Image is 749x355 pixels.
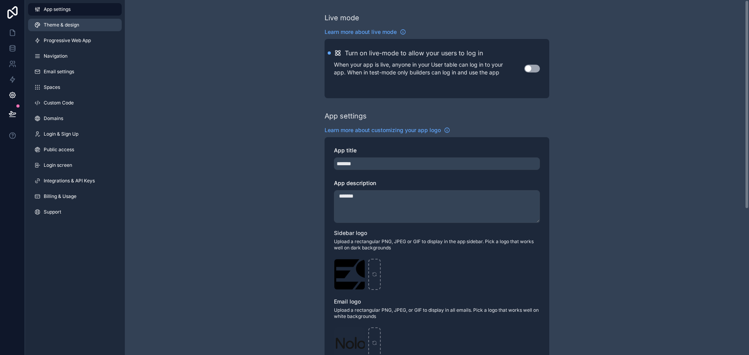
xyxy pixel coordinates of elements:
span: Support [44,209,61,215]
span: Navigation [44,53,67,59]
span: Login & Sign Up [44,131,78,137]
div: Live mode [325,12,359,23]
a: Login & Sign Up [28,128,122,140]
h2: Turn on live-mode to allow your users to log in [345,48,483,58]
a: Billing & Usage [28,190,122,203]
a: Custom Code [28,97,122,109]
span: Billing & Usage [44,193,76,200]
a: Login screen [28,159,122,171]
a: Learn more about customizing your app logo [325,126,450,134]
a: Support [28,206,122,218]
span: Learn more about live mode [325,28,397,36]
a: Learn more about live mode [325,28,406,36]
span: App settings [44,6,71,12]
span: Upload a rectangular PNG, JPEG or GIF to display in the app sidebar. Pick a logo that works well ... [334,238,540,251]
span: Sidebar logo [334,230,367,236]
span: Custom Code [44,100,74,106]
div: App settings [325,111,367,122]
span: Theme & design [44,22,79,28]
span: Public access [44,147,74,153]
span: App description [334,180,376,186]
a: Public access [28,143,122,156]
span: Spaces [44,84,60,90]
a: Domains [28,112,122,125]
a: Spaces [28,81,122,94]
span: Domains [44,115,63,122]
span: Integrations & API Keys [44,178,95,184]
a: Theme & design [28,19,122,31]
p: When your app is live, anyone in your User table can log in to your app. When in test-mode only b... [334,61,524,76]
span: Upload a rectangular PNG, JPEG, or GIF to display in all emails. Pick a logo that works well on w... [334,307,540,320]
a: Integrations & API Keys [28,175,122,187]
a: Progressive Web App [28,34,122,47]
a: Email settings [28,65,122,78]
a: Navigation [28,50,122,62]
span: Learn more about customizing your app logo [325,126,441,134]
span: Progressive Web App [44,37,91,44]
span: App title [334,147,357,154]
span: Login screen [44,162,72,168]
span: Email logo [334,298,361,305]
a: App settings [28,3,122,16]
span: Email settings [44,69,74,75]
